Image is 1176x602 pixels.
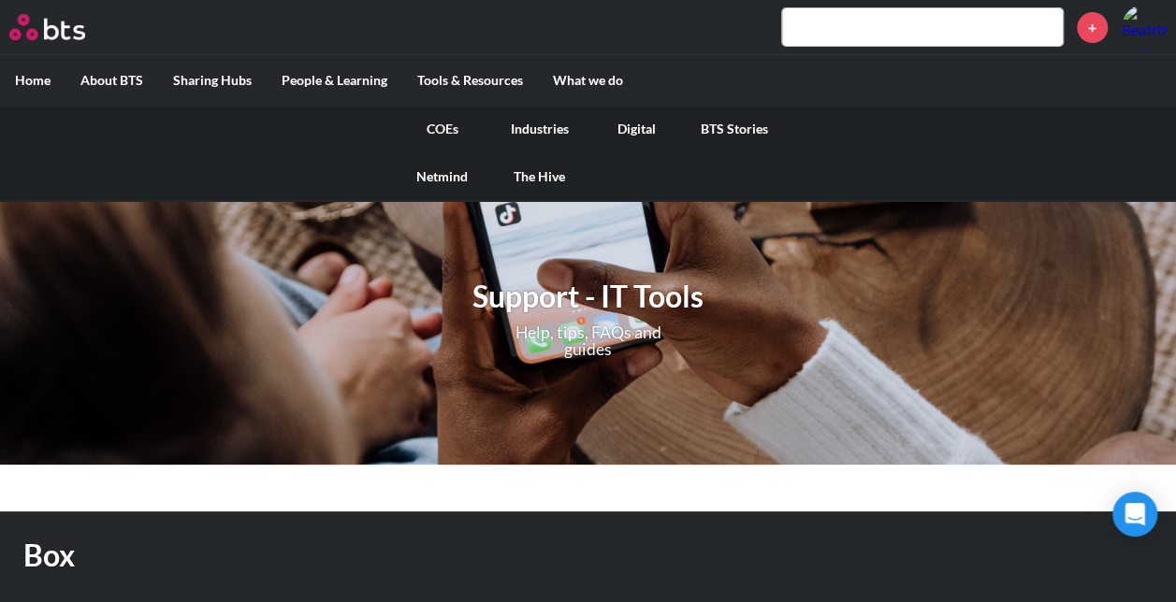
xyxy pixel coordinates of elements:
[496,324,681,357] p: Help, tips, FAQs and guides
[1122,5,1167,50] img: Beatriz Marsili
[158,56,267,105] label: Sharing Hubs
[538,56,638,105] label: What we do
[267,56,402,105] label: People & Learning
[65,56,158,105] label: About BTS
[1112,492,1157,537] div: Open Intercom Messenger
[1122,5,1167,50] a: Profile
[23,535,814,577] h1: Box
[9,14,85,40] img: BTS Logo
[1077,12,1108,43] a: +
[9,14,120,40] a: Go home
[402,56,538,105] label: Tools & Resources
[472,276,704,318] h1: Support - IT Tools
